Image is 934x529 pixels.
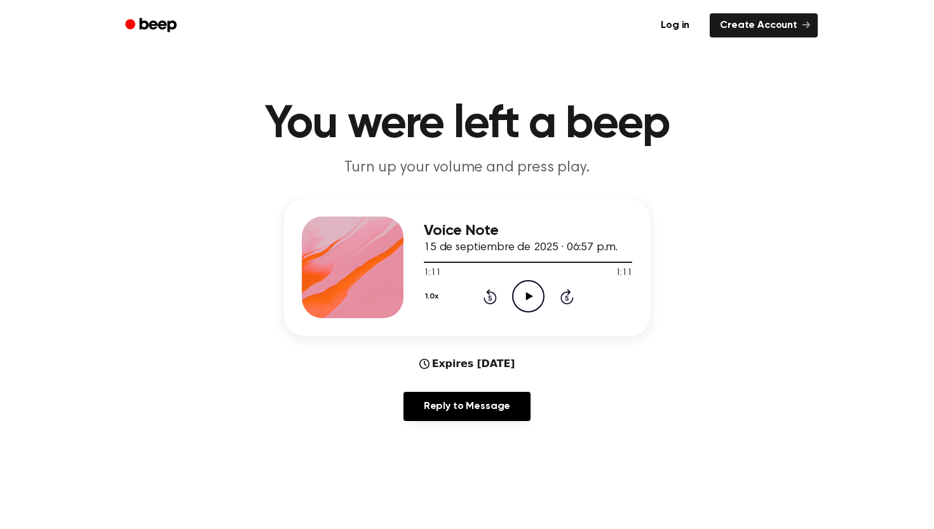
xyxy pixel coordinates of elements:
[142,102,792,147] h1: You were left a beep
[424,267,440,280] span: 1:11
[419,356,515,372] div: Expires [DATE]
[424,222,632,239] h3: Voice Note
[616,267,632,280] span: 1:11
[223,157,711,178] p: Turn up your volume and press play.
[424,286,443,307] button: 1.0x
[648,11,702,40] a: Log in
[424,242,618,253] span: 15 de septiembre de 2025 · 06:57 p.m.
[116,13,188,38] a: Beep
[710,13,818,37] a: Create Account
[403,392,531,421] a: Reply to Message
